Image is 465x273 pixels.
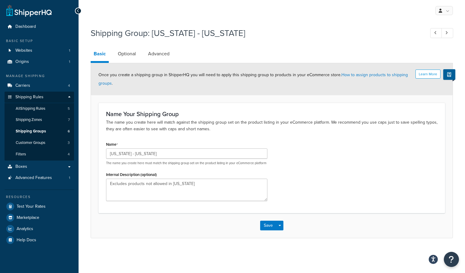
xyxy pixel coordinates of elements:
span: Shipping Zones [16,117,42,122]
a: Filters4 [5,149,74,160]
button: Open Resource Center [444,252,459,267]
label: Name [106,142,118,147]
a: Websites1 [5,45,74,56]
p: The name you create here will match against the shipping group set on the product listing in your... [106,119,438,132]
span: All Shipping Rules [16,106,45,111]
button: Learn More [415,70,441,79]
span: Advanced Features [15,175,52,180]
li: Origins [5,56,74,67]
a: Analytics [5,223,74,234]
span: 6 [68,129,70,134]
button: Save [260,221,276,230]
a: Next Record [441,28,453,38]
li: Carriers [5,80,74,91]
span: 4 [68,83,70,88]
span: Help Docs [17,238,36,243]
a: Shipping Zones7 [5,114,74,125]
span: Dashboard [15,24,36,29]
a: Previous Record [430,28,442,38]
span: 1 [69,175,70,180]
div: Basic Setup [5,38,74,44]
a: Marketplace [5,212,74,223]
a: Shipping Rules [5,92,74,103]
li: Shipping Zones [5,114,74,125]
li: Advanced Features [5,172,74,184]
li: Customer Groups [5,137,74,148]
a: Test Your Rates [5,201,74,212]
span: Shipping Groups [16,129,46,134]
a: Carriers4 [5,80,74,91]
span: Boxes [15,164,27,169]
p: The name you create here must match the shipping group set on the product listing in your eCommer... [106,161,267,165]
span: Analytics [17,226,33,232]
button: Show Help Docs [443,69,455,80]
span: 3 [68,140,70,145]
span: Carriers [15,83,30,88]
a: Advanced [145,47,173,61]
span: Origins [15,59,29,64]
span: 5 [68,106,70,111]
span: 7 [68,117,70,122]
div: Manage Shipping [5,73,74,79]
textarea: Excludes products not allowed in [US_STATE] [106,179,267,201]
a: AllShipping Rules5 [5,103,74,114]
span: 1 [69,48,70,53]
li: Websites [5,45,74,56]
a: Origins1 [5,56,74,67]
a: Optional [115,47,139,61]
span: 1 [69,59,70,64]
a: Advanced Features1 [5,172,74,184]
span: Filters [16,152,26,157]
a: Help Docs [5,235,74,245]
a: Shipping Groups6 [5,126,74,137]
h1: Shipping Group: [US_STATE] - [US_STATE] [91,27,419,39]
span: Once you create a shipping group in ShipperHQ you will need to apply this shipping group to produ... [98,72,408,86]
h3: Name Your Shipping Group [106,111,438,117]
span: Shipping Rules [15,95,44,100]
label: Internal Description (optional) [106,172,157,177]
div: Resources [5,194,74,200]
span: Customer Groups [16,140,45,145]
li: Filters [5,149,74,160]
span: 4 [68,152,70,157]
a: Dashboard [5,21,74,32]
li: Shipping Rules [5,92,74,161]
a: Boxes [5,161,74,172]
a: Basic [91,47,109,63]
span: Websites [15,48,32,53]
li: Shipping Groups [5,126,74,137]
a: Customer Groups3 [5,137,74,148]
span: Marketplace [17,215,39,220]
span: Test Your Rates [17,204,46,209]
